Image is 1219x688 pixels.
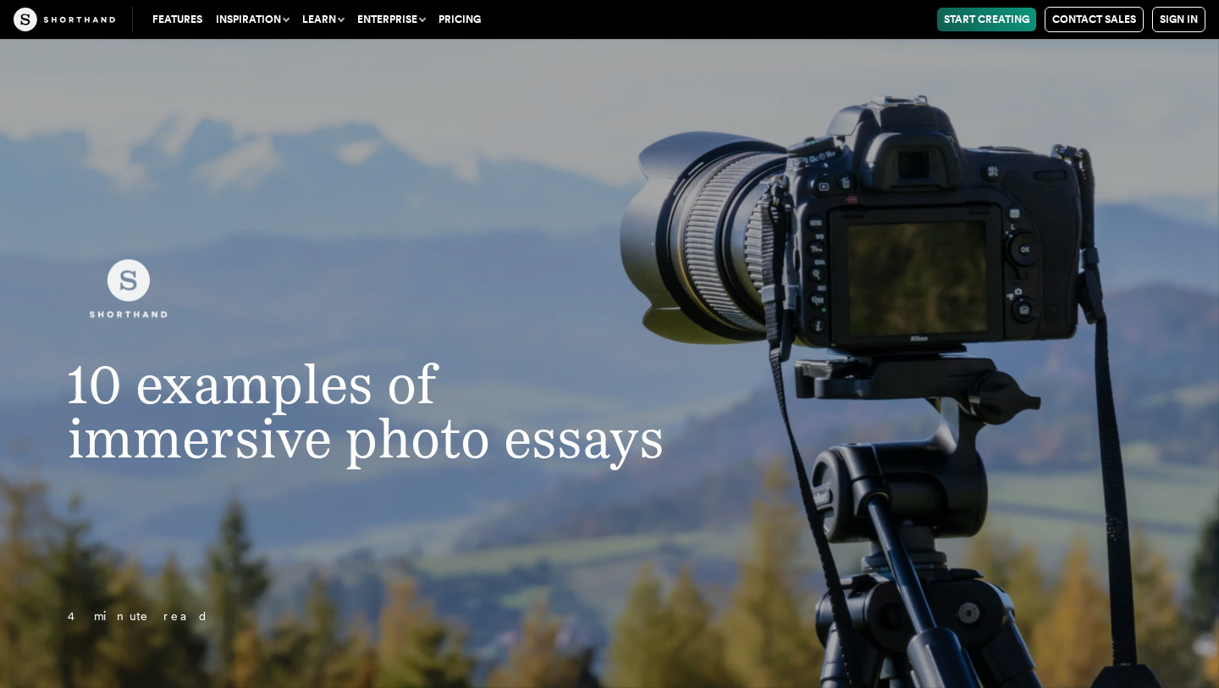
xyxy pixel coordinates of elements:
[209,8,295,31] button: Inspiration
[1045,7,1144,32] a: Contact Sales
[937,8,1036,31] a: Start Creating
[34,607,705,627] p: 4 minute read
[350,8,432,31] button: Enterprise
[34,358,705,465] h1: 10 examples of immersive photo essays
[432,8,488,31] a: Pricing
[14,8,115,31] img: The Craft
[295,8,350,31] button: Learn
[146,8,209,31] a: Features
[1152,7,1205,32] a: Sign in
